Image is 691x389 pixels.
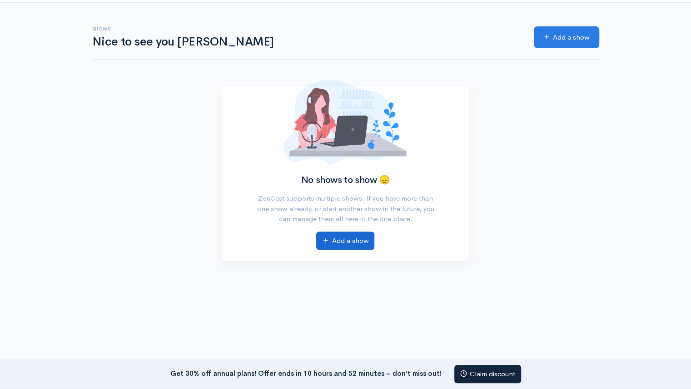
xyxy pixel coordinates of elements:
h6: Shows [92,26,523,31]
img: No shows added [283,80,407,164]
strong: Get 30% off annual plans! Offer ends in 10 hours and 52 minutes – don’t miss out! [170,369,442,377]
h1: Nice to see you [PERSON_NAME] [92,35,523,49]
a: Add a show [534,26,599,49]
a: Claim discount [454,365,521,384]
h2: No shows to show 😞 [253,175,438,185]
p: ZenCast supports multiple shows. If you have more than one show already, or start another show in... [253,193,438,224]
a: Add a show [316,232,374,250]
